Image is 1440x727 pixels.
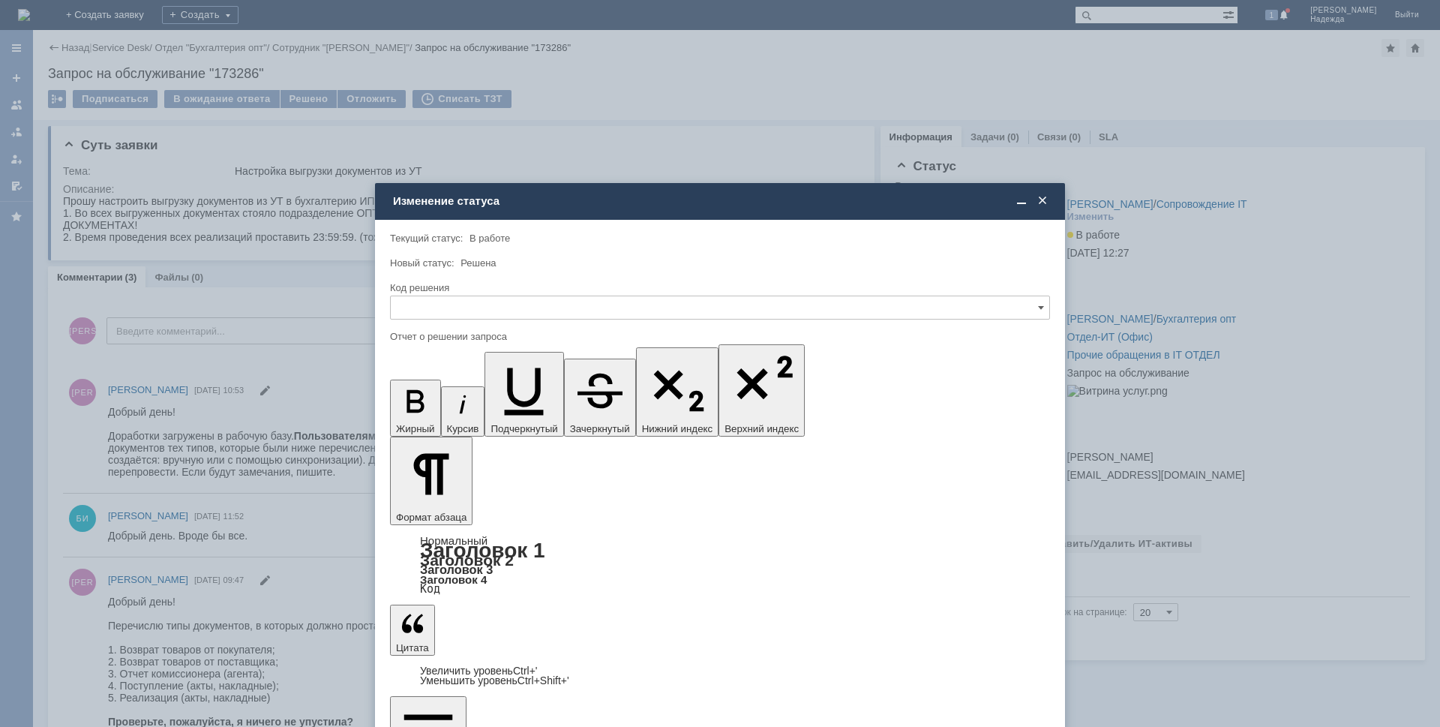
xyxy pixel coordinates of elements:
[420,674,569,686] a: Decrease
[390,332,1047,341] div: Отчет о решении запроса
[460,257,496,269] span: Решена
[1014,194,1029,208] span: Свернуть (Ctrl + M)
[513,665,538,677] span: Ctrl+'
[390,380,441,437] button: Жирный
[724,423,799,434] span: Верхний индекс
[1035,194,1050,208] span: Закрыть
[420,551,514,569] a: Заголовок 2
[186,24,533,36] strong: Пользователям нужно выйти из программы и заново в неё войти.
[390,257,454,269] label: Новый статус:
[490,423,557,434] span: Подчеркнутый
[441,386,485,437] button: Курсив
[420,582,440,596] a: Код
[420,534,487,547] a: Нормальный
[390,666,1050,686] div: Цитата
[636,347,719,437] button: Нижний индекс
[390,536,1050,594] div: Формат абзаца
[517,674,569,686] span: Ctrl+Shift+'
[420,539,545,562] a: Заголовок 1
[390,283,1047,293] div: Код решения
[420,563,493,576] a: Заголовок 3
[642,423,713,434] span: Нижний индекс
[396,423,435,434] span: Жирный
[564,359,636,437] button: Зачеркнутый
[393,194,1050,208] div: Изменение статуса
[396,642,429,653] span: Цитата
[718,344,805,437] button: Верхний индекс
[469,233,510,244] span: В работе
[420,665,538,677] a: Increase
[390,233,463,244] label: Текущий статус:
[447,423,479,434] span: Курсив
[390,605,435,656] button: Цитата
[484,352,563,437] button: Подчеркнутый
[396,512,466,523] span: Формат абзаца
[570,423,630,434] span: Зачеркнутый
[420,573,487,586] a: Заголовок 4
[390,437,472,525] button: Формат абзаца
